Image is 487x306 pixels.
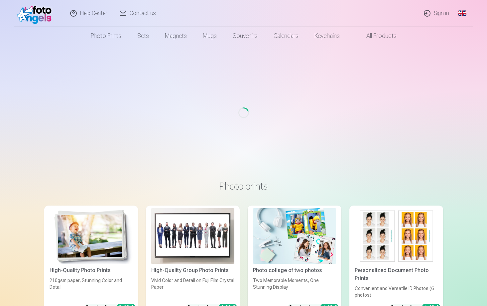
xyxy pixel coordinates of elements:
div: 210gsm paper, Stunning Color and Detail [47,277,135,298]
a: Calendars [266,27,306,45]
img: /fa1 [17,3,55,24]
div: Personalized Document Photo Prints [352,266,440,282]
h3: Photo prints [50,180,438,192]
a: Magnets [157,27,195,45]
div: Convenient and Versatile ID Photos (6 photos) [352,285,440,298]
div: High-Quality Photo Prints [47,266,135,274]
div: High-Quality Group Photo Prints [149,266,237,274]
a: All products [348,27,405,45]
img: Photo collage of two photos [253,208,336,264]
img: Personalized Document Photo Prints [355,208,438,264]
div: Photo collage of two photos [250,266,339,274]
a: Souvenirs [225,27,266,45]
img: High-Quality Group Photo Prints [151,208,234,264]
a: Mugs [195,27,225,45]
img: High-Quality Photo Prints [50,208,133,264]
a: Photo prints [83,27,129,45]
a: Keychains [306,27,348,45]
div: Two Memorable Moments, One Stunning Display [250,277,339,298]
a: Sets [129,27,157,45]
div: Vivid Color and Detail on Fuji Film Crystal Paper [149,277,237,298]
